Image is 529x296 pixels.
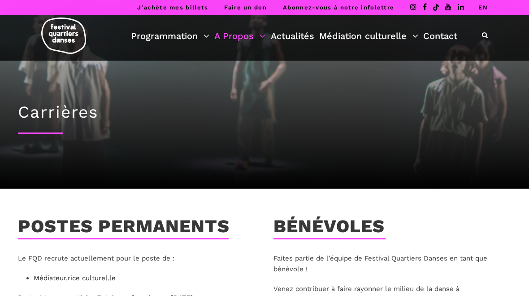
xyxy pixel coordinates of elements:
p: Faites partie de l’équipe de Festival Quartiers Danses en tant que bénévole ! [273,253,511,274]
p: Le FQD recrute actuellement pour le poste de : [18,253,256,264]
a: A Propos [214,28,265,44]
a: Abonnez-vous à notre infolettre [283,4,394,11]
img: logo-fqd-med [41,18,86,54]
h3: Postes permanents [18,216,230,238]
a: Médiateur.rice culturel.le [34,274,116,282]
a: Actualités [271,28,314,44]
a: EN [478,4,488,11]
a: Programmation [131,28,209,44]
a: Faire un don [224,4,267,11]
h3: Bénévoles [273,216,385,238]
h1: Carrières [18,102,511,122]
a: Médiation culturelle [319,28,418,44]
a: J’achète mes billets [137,4,208,11]
a: Contact [423,28,457,44]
